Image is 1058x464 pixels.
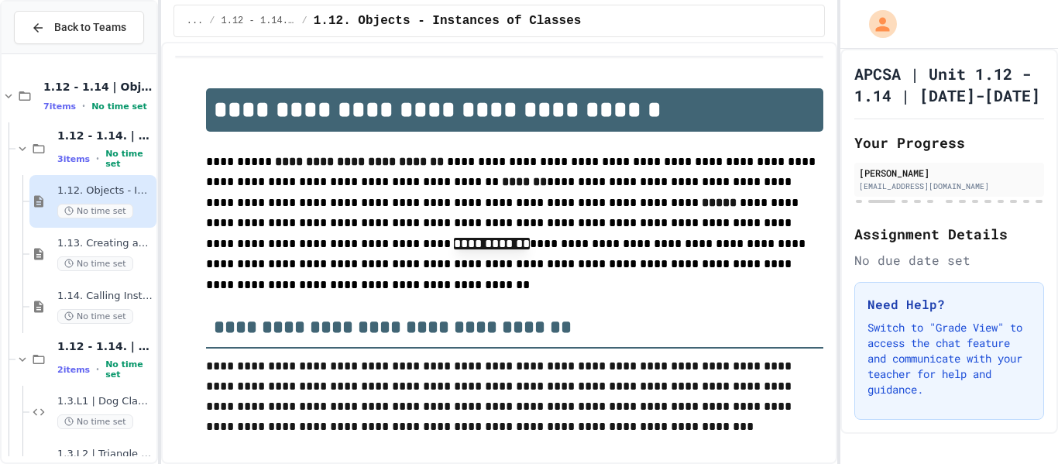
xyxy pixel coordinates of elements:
div: [PERSON_NAME] [859,166,1039,180]
span: 1.3.L1 | Dog Class Lab [57,395,153,408]
span: / [209,15,215,27]
span: 1.12. Objects - Instances of Classes [57,184,153,198]
span: / [302,15,307,27]
span: 1.12 - 1.14. | Graded Labs [57,339,153,353]
span: 1.14. Calling Instance Methods [57,290,153,303]
span: 1.12 - 1.14 | Objects and Instances of Classes [43,80,153,94]
span: 1.3.L2 | Triangle Class Lab [57,448,153,461]
span: Back to Teams [54,19,126,36]
button: Back to Teams [14,11,144,44]
div: No due date set [854,251,1044,270]
span: No time set [91,101,147,112]
span: No time set [105,149,153,169]
h1: APCSA | Unit 1.12 - 1.14 | [DATE]-[DATE] [854,63,1044,106]
h2: Your Progress [854,132,1044,153]
span: 7 items [43,101,76,112]
span: No time set [57,414,133,429]
span: 1.12 - 1.14. | Lessons and Notes [222,15,296,27]
div: My Account [853,6,901,42]
span: No time set [57,309,133,324]
span: • [82,100,85,112]
div: [EMAIL_ADDRESS][DOMAIN_NAME] [859,180,1039,192]
span: No time set [57,256,133,271]
h2: Assignment Details [854,223,1044,245]
span: • [96,153,99,165]
span: 1.13. Creating and Initializing Objects: Constructors [57,237,153,250]
span: • [96,363,99,376]
span: 2 items [57,365,90,375]
span: ... [187,15,204,27]
h3: Need Help? [867,295,1031,314]
span: No time set [57,204,133,218]
p: Switch to "Grade View" to access the chat feature and communicate with your teacher for help and ... [867,320,1031,397]
span: 3 items [57,154,90,164]
span: No time set [105,359,153,380]
span: 1.12. Objects - Instances of Classes [314,12,582,30]
span: 1.12 - 1.14. | Lessons and Notes [57,129,153,143]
